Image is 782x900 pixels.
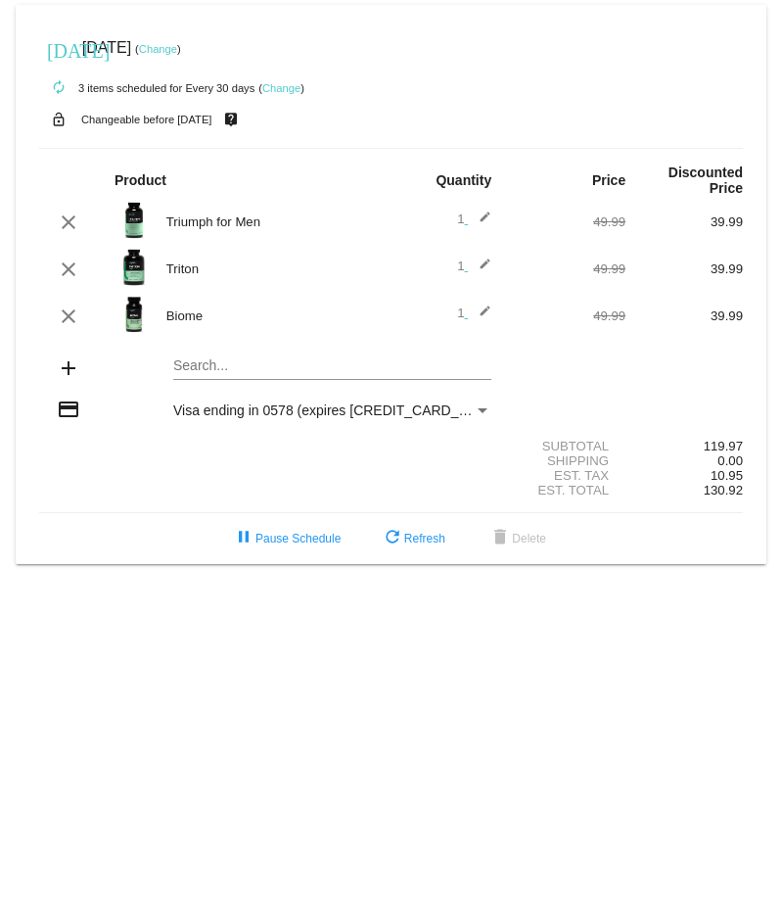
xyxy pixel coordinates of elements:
mat-select: Payment Method [173,403,491,418]
span: 1 [457,259,491,273]
small: 3 items scheduled for Every 30 days [39,82,254,94]
input: Search... [173,358,491,374]
strong: Discounted Price [668,165,743,196]
mat-icon: edit [468,258,491,281]
span: 1 [457,212,491,226]
button: Delete [473,521,562,556]
strong: Quantity [436,172,491,188]
mat-icon: clear [57,305,80,328]
span: 130.92 [704,483,743,497]
mat-icon: edit [468,211,491,234]
small: Changeable before [DATE] [81,114,212,125]
span: Visa ending in 0578 (expires [CREDIT_CARD_DATA]) [173,403,501,418]
img: Image-1-Triumph_carousel-front-transp.png [115,201,154,240]
img: Image-1-Carousel-Triton-Transp.png [115,248,154,287]
a: Change [139,43,177,55]
strong: Price [592,172,625,188]
mat-icon: refresh [381,527,404,550]
strong: Product [115,172,166,188]
div: 39.99 [625,261,743,276]
div: Shipping [508,453,625,468]
div: Est. Total [508,483,625,497]
span: Refresh [381,532,445,545]
small: ( ) [258,82,304,94]
mat-icon: edit [468,305,491,328]
mat-icon: clear [57,258,80,281]
span: 1 [457,306,491,320]
mat-icon: delete [488,527,512,550]
span: 0.00 [717,453,743,468]
div: 39.99 [625,308,743,323]
mat-icon: lock_open [47,107,70,132]
div: Triumph for Men [157,214,391,229]
div: 39.99 [625,214,743,229]
a: Change [262,82,300,94]
div: 49.99 [508,261,625,276]
mat-icon: add [57,356,80,380]
div: 49.99 [508,308,625,323]
span: 10.95 [711,468,743,483]
span: Pause Schedule [232,532,341,545]
mat-icon: autorenew [47,76,70,100]
img: Image-1-Carousel-Biome-Transp.png [115,295,154,334]
span: Delete [488,532,546,545]
div: 119.97 [625,439,743,453]
button: Pause Schedule [216,521,356,556]
mat-icon: pause [232,527,255,550]
div: Triton [157,261,391,276]
button: Refresh [365,521,461,556]
div: 49.99 [508,214,625,229]
mat-icon: [DATE] [47,37,70,61]
mat-icon: live_help [219,107,243,132]
div: Subtotal [508,439,625,453]
div: Biome [157,308,391,323]
small: ( ) [135,43,181,55]
div: Est. Tax [508,468,625,483]
mat-icon: credit_card [57,398,80,421]
mat-icon: clear [57,211,80,234]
